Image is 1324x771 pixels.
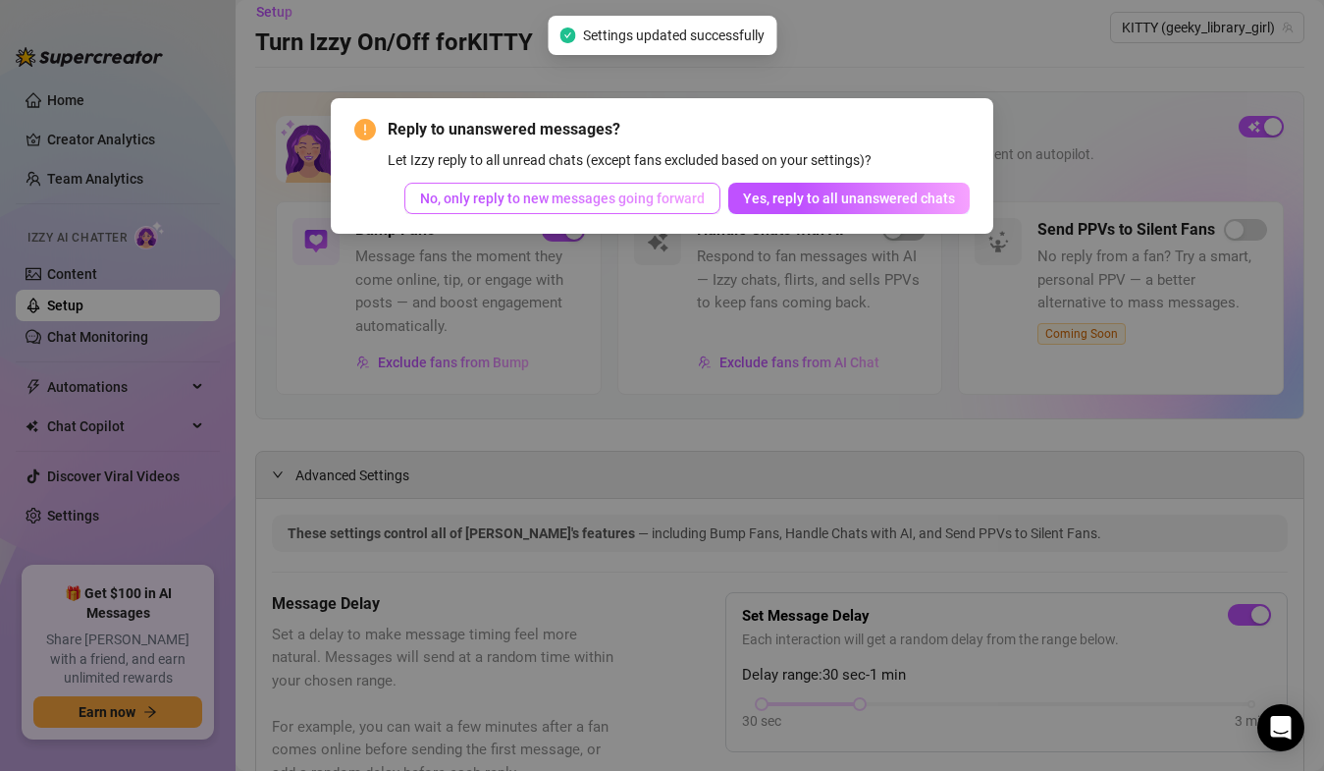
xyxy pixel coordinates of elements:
div: Let Izzy reply to all unread chats (except fans excluded based on your settings)? [388,149,970,171]
span: exclamation-circle [354,119,376,140]
span: check-circle [559,28,575,43]
button: Yes, reply to all unanswered chats [728,183,970,214]
span: Yes, reply to all unanswered chats [743,191,955,206]
span: No, only reply to new messages going forward [420,191,705,206]
span: Settings updated successfully [583,25,765,46]
button: No, only reply to new messages going forward [404,183,720,214]
span: Reply to unanswered messages? [388,118,970,141]
div: Open Intercom Messenger [1257,704,1304,751]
